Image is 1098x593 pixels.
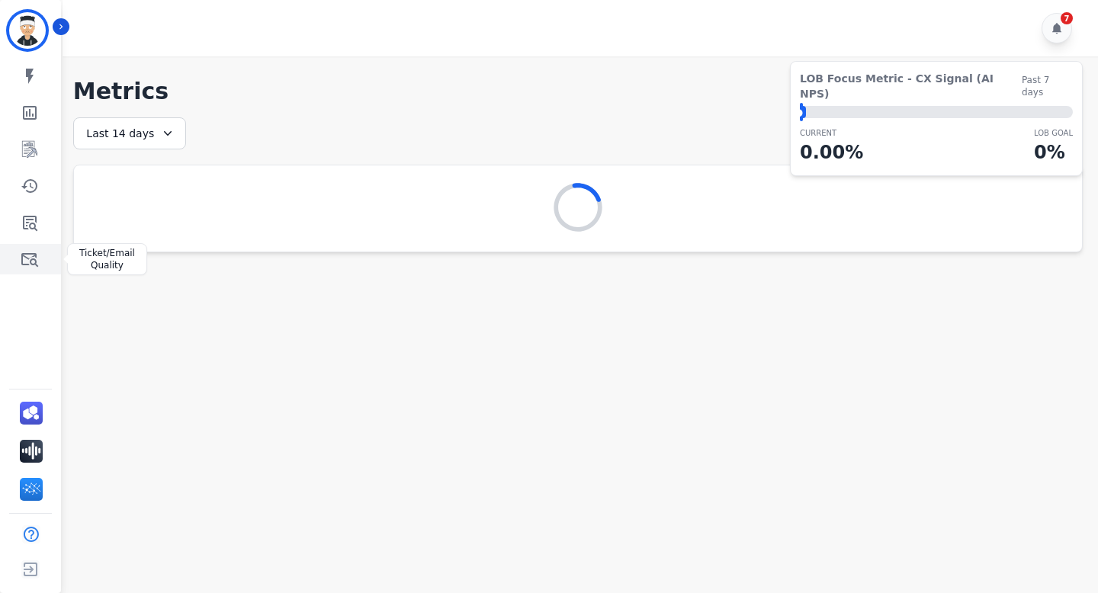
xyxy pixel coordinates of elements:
[1061,12,1073,24] div: 7
[73,117,186,149] div: Last 14 days
[1034,139,1073,166] p: 0 %
[1034,127,1073,139] p: LOB Goal
[73,78,1083,105] h1: Metrics
[9,12,46,49] img: Bordered avatar
[800,71,1022,101] span: LOB Focus Metric - CX Signal (AI NPS)
[1022,74,1073,98] span: Past 7 days
[800,127,863,139] p: CURRENT
[800,106,806,118] div: ⬤
[800,139,863,166] p: 0.00 %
